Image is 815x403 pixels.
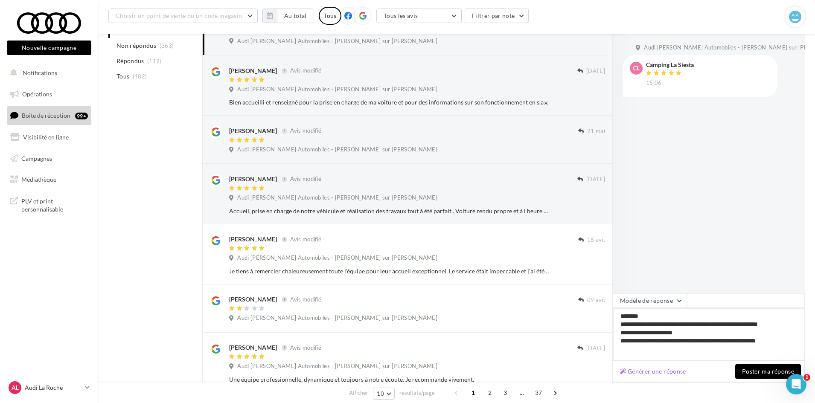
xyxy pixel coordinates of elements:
span: résultats/page [399,389,435,397]
button: Modèle de réponse [613,293,687,308]
span: Avis modifié [290,344,321,351]
span: 09 avr. [587,296,605,304]
span: Visibilité en ligne [23,133,69,141]
div: 99+ [75,113,88,119]
div: [PERSON_NAME] [229,295,277,304]
div: [PERSON_NAME] [229,127,277,135]
span: [DATE] [586,67,605,75]
span: Tous [116,72,129,81]
button: Générer une réponse [617,366,690,377]
div: Une équipe professionnelle, dynamique et toujours à notre écoute. Je recommande vivement. [229,375,550,384]
span: 1 [803,374,810,381]
div: Camping La Siesta [646,62,694,68]
div: Bien accueilli et renseigné pour la prise en charge de ma voiture et pour des informations sur so... [229,98,550,107]
div: [PERSON_NAME] [229,343,277,352]
div: [PERSON_NAME] [229,175,277,183]
button: 10 [373,388,395,400]
span: Avis modifié [290,296,321,303]
div: Accueil, prise en charge de notre véhicule et réalisation des travaux tout à été parfait . Voitur... [229,207,550,215]
a: Campagnes [5,150,93,168]
span: Tous les avis [384,12,418,19]
span: Avis modifié [290,176,321,183]
span: Avis modifié [290,128,321,134]
button: Filtrer par note [465,9,529,23]
span: Notifications [23,69,57,76]
span: Boîte de réception [22,112,70,119]
span: Répondus [116,57,144,65]
span: CL [633,64,640,72]
div: Tous [319,7,341,25]
a: AL Audi La Roche [7,380,91,396]
iframe: Intercom live chat [786,374,806,394]
button: Poster ma réponse [735,364,801,379]
span: Audi [PERSON_NAME] Automobiles - [PERSON_NAME] sur [PERSON_NAME] [237,194,437,202]
span: [DATE] [586,345,605,352]
span: Non répondus [116,41,156,50]
span: Audi [PERSON_NAME] Automobiles - [PERSON_NAME] sur [PERSON_NAME] [237,362,437,370]
button: Au total [277,9,314,23]
span: (119) [147,58,162,64]
span: Médiathèque [21,176,56,183]
span: Avis modifié [290,67,321,74]
span: 3 [498,386,512,400]
span: 1 [466,386,480,400]
div: [PERSON_NAME] [229,67,277,75]
span: 2 [483,386,497,400]
button: Choisir un point de vente ou un code magasin [108,9,258,23]
span: 10 [377,390,384,397]
button: Notifications [5,64,90,82]
span: ... [515,386,529,400]
button: Au total [262,9,314,23]
a: Opérations [5,85,93,103]
span: 21 mai [587,128,605,135]
a: Visibilité en ligne [5,128,93,146]
span: Afficher [349,389,368,397]
span: Audi [PERSON_NAME] Automobiles - [PERSON_NAME] sur [PERSON_NAME] [237,38,437,45]
span: Campagnes [21,154,52,162]
a: Médiathèque [5,171,93,188]
span: (363) [160,42,174,49]
span: 37 [532,386,546,400]
div: [PERSON_NAME] [229,235,277,244]
a: PLV et print personnalisable [5,192,93,217]
span: Audi [PERSON_NAME] Automobiles - [PERSON_NAME] sur [PERSON_NAME] [237,146,437,154]
p: Audi La Roche [25,383,81,392]
span: 15:06 [646,79,662,87]
span: (482) [133,73,147,80]
span: Audi [PERSON_NAME] Automobiles - [PERSON_NAME] sur [PERSON_NAME] [237,254,437,262]
span: 18 avr. [587,236,605,244]
span: Avis modifié [290,236,321,243]
span: Audi [PERSON_NAME] Automobiles - [PERSON_NAME] sur [PERSON_NAME] [237,314,437,322]
button: Nouvelle campagne [7,41,91,55]
button: Tous les avis [376,9,462,23]
span: AL [12,383,19,392]
span: Audi [PERSON_NAME] Automobiles - [PERSON_NAME] sur [PERSON_NAME] [237,86,437,93]
span: Choisir un point de vente ou un code magasin [116,12,242,19]
span: [DATE] [586,176,605,183]
a: Boîte de réception99+ [5,106,93,125]
span: Opérations [22,90,52,98]
span: PLV et print personnalisable [21,195,88,214]
div: Je tiens à remercier chaleureusement toute l'équipe pour leur accueil exceptionnel. Le service ét... [229,267,550,275]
